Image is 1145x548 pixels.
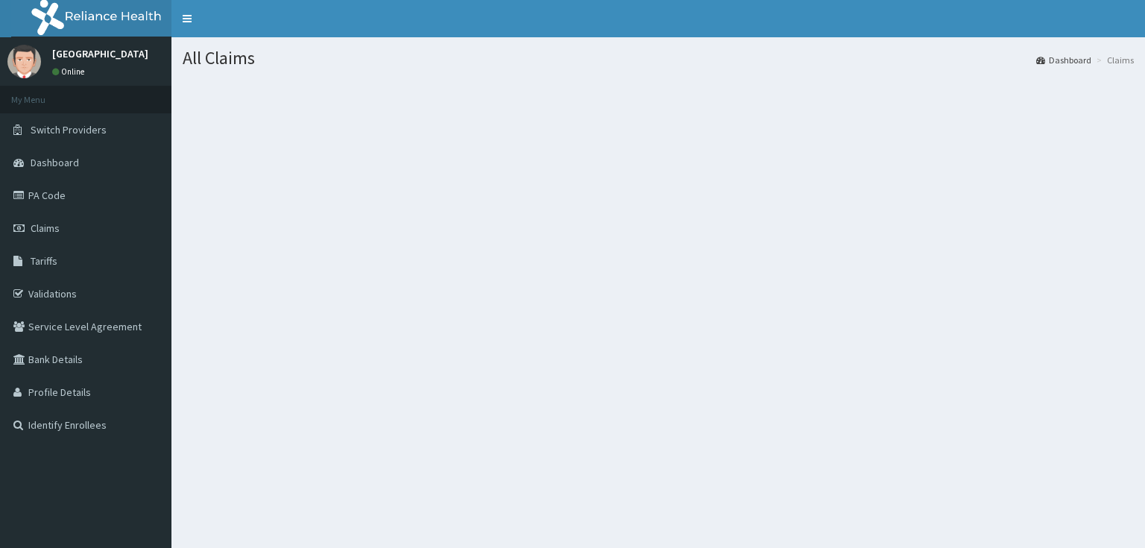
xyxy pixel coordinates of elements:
[183,48,1134,68] h1: All Claims
[52,66,88,77] a: Online
[31,123,107,136] span: Switch Providers
[31,254,57,268] span: Tariffs
[7,45,41,78] img: User Image
[1036,54,1091,66] a: Dashboard
[31,156,79,169] span: Dashboard
[1093,54,1134,66] li: Claims
[31,221,60,235] span: Claims
[52,48,148,59] p: [GEOGRAPHIC_DATA]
